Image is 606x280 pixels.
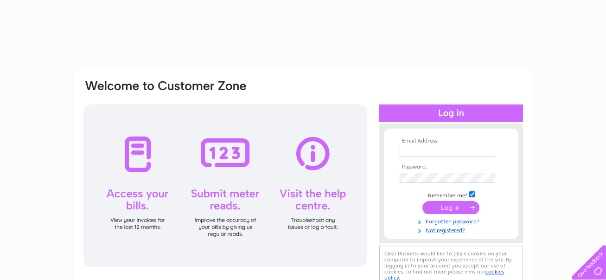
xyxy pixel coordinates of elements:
[422,201,479,214] input: Submit
[397,164,505,170] th: Password:
[397,138,505,144] th: Email Address:
[400,216,505,225] a: Forgotten password?
[397,190,505,199] td: Remember me?
[400,225,505,234] a: Not registered?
